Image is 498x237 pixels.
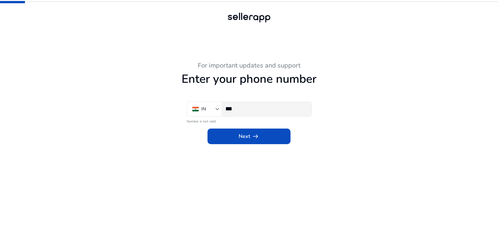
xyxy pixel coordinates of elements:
[71,72,427,86] h1: Enter your phone number
[207,129,290,144] button: Nextarrow_right_alt
[201,106,206,113] div: IN
[252,132,259,140] span: arrow_right_alt
[71,62,427,69] h3: For important updates and support
[239,132,259,140] span: Next
[187,117,311,124] mat-error: Number is not valid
